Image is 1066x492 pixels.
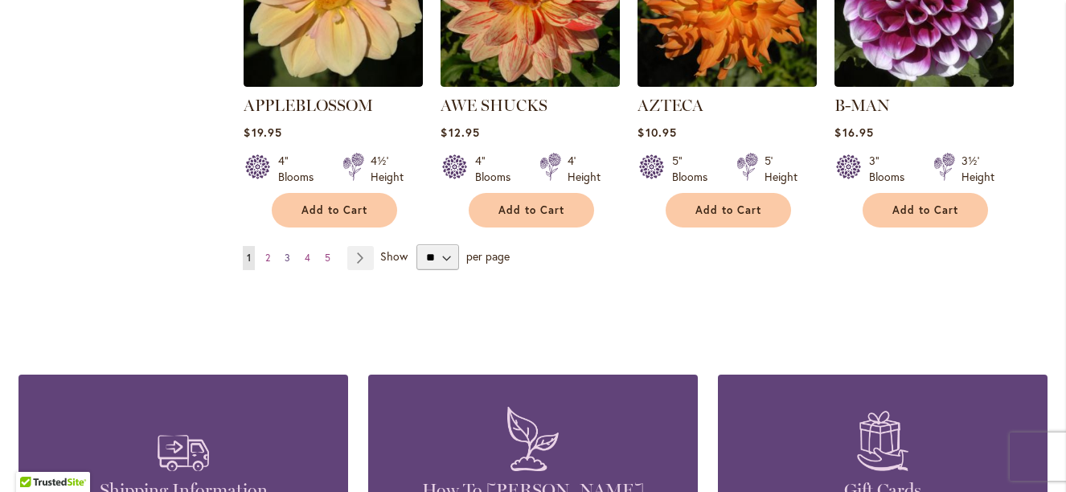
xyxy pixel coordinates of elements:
[305,252,310,264] span: 4
[325,252,330,264] span: 5
[466,248,510,264] span: per page
[672,153,717,185] div: 5" Blooms
[834,75,1014,90] a: B-MAN
[892,203,958,217] span: Add to Cart
[265,252,270,264] span: 2
[441,96,547,115] a: AWE SHUCKS
[498,203,564,217] span: Add to Cart
[281,246,294,270] a: 3
[278,153,323,185] div: 4" Blooms
[765,153,797,185] div: 5' Height
[301,203,367,217] span: Add to Cart
[961,153,994,185] div: 3½' Height
[441,125,479,140] span: $12.95
[695,203,761,217] span: Add to Cart
[638,125,676,140] span: $10.95
[244,75,423,90] a: APPLEBLOSSOM
[475,153,520,185] div: 4" Blooms
[666,193,791,228] button: Add to Cart
[244,125,281,140] span: $19.95
[371,153,404,185] div: 4½' Height
[869,153,914,185] div: 3" Blooms
[834,96,890,115] a: B-MAN
[638,96,703,115] a: AZTECA
[272,193,397,228] button: Add to Cart
[247,252,251,264] span: 1
[834,125,873,140] span: $16.95
[244,96,373,115] a: APPLEBLOSSOM
[863,193,988,228] button: Add to Cart
[12,435,57,480] iframe: Launch Accessibility Center
[285,252,290,264] span: 3
[301,246,314,270] a: 4
[321,246,334,270] a: 5
[469,193,594,228] button: Add to Cart
[261,246,274,270] a: 2
[380,248,408,264] span: Show
[638,75,817,90] a: AZTECA
[568,153,601,185] div: 4' Height
[441,75,620,90] a: AWE SHUCKS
